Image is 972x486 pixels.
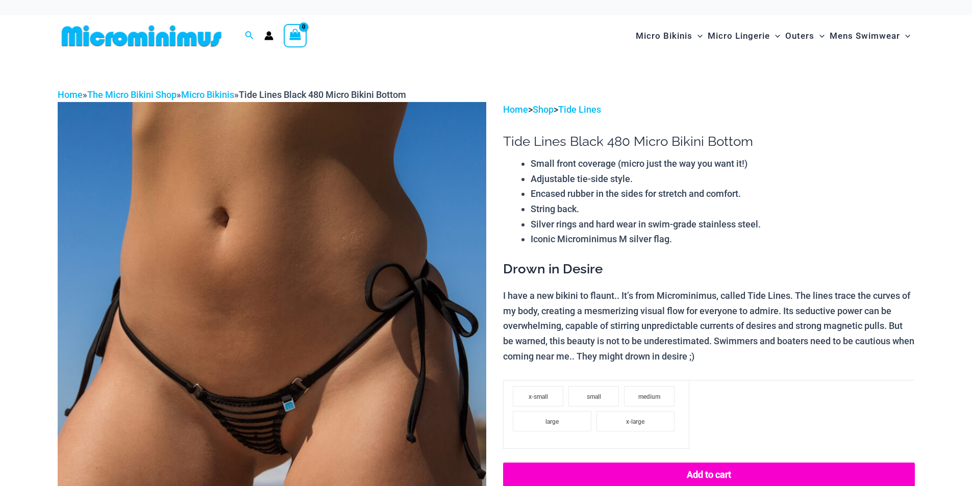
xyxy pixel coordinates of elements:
li: x-large [596,411,675,431]
li: x-small [513,386,563,406]
span: Menu Toggle [770,23,780,49]
span: Outers [785,23,814,49]
span: large [545,418,559,425]
a: Mens SwimwearMenu ToggleMenu Toggle [827,20,913,52]
span: » » » [58,89,406,100]
li: large [513,411,591,431]
li: String back. [531,201,914,217]
img: MM SHOP LOGO FLAT [58,24,226,47]
a: The Micro Bikini Shop [87,89,177,100]
li: Small front coverage (micro just the way you want it!) [531,156,914,171]
p: > > [503,102,914,117]
a: Home [58,89,83,100]
span: Mens Swimwear [830,23,900,49]
h1: Tide Lines Black 480 Micro Bikini Bottom [503,134,914,149]
h3: Drown in Desire [503,261,914,278]
span: Micro Bikinis [636,23,692,49]
li: Adjustable tie-side style. [531,171,914,187]
span: Micro Lingerie [708,23,770,49]
li: Iconic Microminimus M silver flag. [531,232,914,247]
a: Account icon link [264,31,273,40]
span: Menu Toggle [900,23,910,49]
a: Micro BikinisMenu ToggleMenu Toggle [633,20,705,52]
span: Tide Lines Black 480 Micro Bikini Bottom [239,89,406,100]
li: Silver rings and hard wear in swim-grade stainless steel. [531,217,914,232]
a: OutersMenu ToggleMenu Toggle [783,20,827,52]
span: Menu Toggle [692,23,703,49]
li: medium [624,386,675,406]
p: I have a new bikini to flaunt.. It’s from Microminimus, called Tide Lines. The lines trace the cu... [503,288,914,364]
a: Tide Lines [558,104,601,115]
a: Shop [533,104,554,115]
span: small [587,393,601,400]
a: Search icon link [245,30,254,42]
a: View Shopping Cart, empty [284,24,307,47]
span: medium [638,393,660,400]
a: Home [503,104,528,115]
li: small [568,386,619,406]
span: x-small [529,393,548,400]
li: Encased rubber in the sides for stretch and comfort. [531,186,914,201]
a: Micro Bikinis [181,89,234,100]
nav: Site Navigation [632,19,915,53]
a: Micro LingerieMenu ToggleMenu Toggle [705,20,783,52]
span: Menu Toggle [814,23,825,49]
span: x-large [626,418,644,425]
